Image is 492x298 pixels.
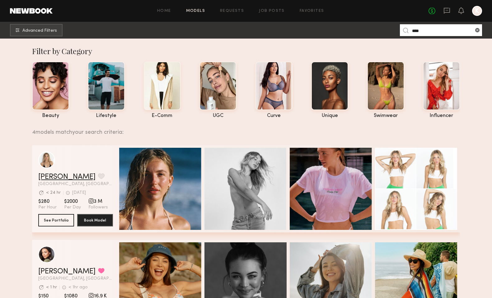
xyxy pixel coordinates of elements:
[64,198,81,205] span: $2000
[46,191,61,195] div: < 24 hr
[72,191,86,195] div: [DATE]
[300,9,324,13] a: Favorites
[38,205,57,210] span: Per Hour
[22,29,57,33] span: Advanced Filters
[199,113,237,119] div: UGC
[38,268,96,275] a: [PERSON_NAME]
[10,24,63,36] button: Advanced Filters
[367,113,404,119] div: swimwear
[32,113,69,119] div: beauty
[88,198,108,205] span: 3 M
[144,113,181,119] div: e-comm
[46,285,57,290] div: < 1 hr
[472,6,482,16] a: K
[38,277,113,281] span: [GEOGRAPHIC_DATA], [GEOGRAPHIC_DATA]
[68,285,88,290] div: < 1hr ago
[77,214,113,226] button: Book Model
[38,173,96,181] a: [PERSON_NAME]
[88,113,125,119] div: lifestyle
[32,46,460,56] div: Filter by Category
[255,113,293,119] div: curve
[220,9,244,13] a: Requests
[32,122,455,135] div: 4 models match your search criteria:
[186,9,205,13] a: Models
[64,205,81,210] span: Per Day
[311,113,348,119] div: unique
[38,182,113,186] span: [GEOGRAPHIC_DATA], [GEOGRAPHIC_DATA]
[38,198,57,205] span: $280
[88,205,108,210] span: Followers
[423,113,460,119] div: influencer
[38,214,74,226] button: See Portfolio
[259,9,285,13] a: Job Posts
[157,9,171,13] a: Home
